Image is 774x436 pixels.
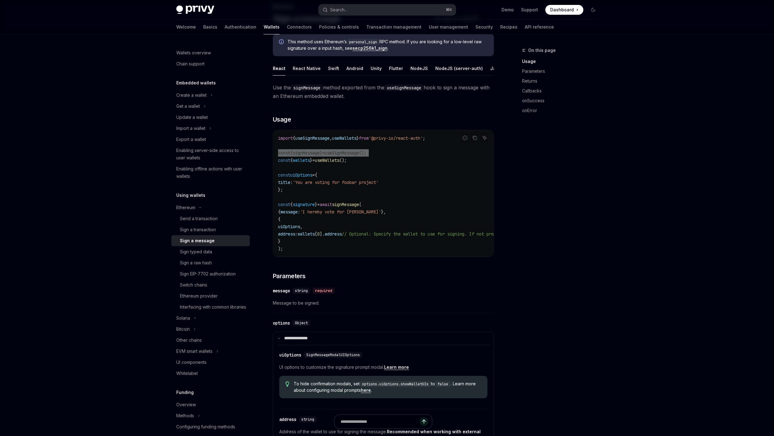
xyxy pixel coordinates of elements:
[342,231,585,237] span: // Optional: Specify the wallet to use for signing. If not provided, the first wallet will be used.
[273,115,291,124] span: Usage
[279,39,285,45] svg: Info
[171,90,250,101] button: Toggle Create a wallet section
[176,165,246,180] div: Enabling offline actions with user wallets
[203,20,217,34] a: Basics
[176,359,207,366] div: UI components
[435,61,483,76] div: NodeJS (server-auth)
[550,7,574,13] span: Dashboard
[278,224,300,229] span: uiOptions
[294,381,481,393] span: To hide confirmation modals, set to . Learn more about configuring modal prompts .
[176,370,198,377] div: Whitelabel
[171,279,250,290] a: Switch chains
[278,150,290,156] span: const
[180,259,212,267] div: Sign a raw hash
[176,204,195,211] div: Ethereum
[180,248,212,255] div: Sign typed data
[446,7,452,12] span: ⌘ K
[176,412,194,419] div: Methods
[300,209,381,215] span: 'I hereby vote for [PERSON_NAME]'
[384,84,424,91] code: useSignMessage
[171,335,250,346] a: Other chains
[290,172,312,178] span: uiOptions
[176,348,212,355] div: EVM smart wallets
[320,150,322,156] span: }
[291,84,323,91] code: signMessage
[171,268,250,279] a: Sign EIP-7702 authorization
[522,56,603,66] a: Usage
[176,6,214,14] img: dark logo
[278,202,290,207] span: const
[273,61,285,76] div: React
[330,135,332,141] span: ,
[278,135,293,141] span: import
[278,172,290,178] span: const
[171,134,250,145] a: Export a wallet
[176,325,190,333] div: Bitcoin
[315,158,339,163] span: useWallets
[180,281,207,289] div: Switch chains
[359,150,366,156] span: ();
[381,209,386,215] span: },
[545,5,583,15] a: Dashboard
[171,58,250,69] a: Chain support
[522,106,603,115] a: onError
[293,158,310,163] span: wallets
[293,202,315,207] span: signature
[273,272,306,280] span: Parameters
[171,47,250,58] a: Wallets overview
[315,202,317,207] span: }
[429,20,468,34] a: User management
[528,47,556,54] span: On this page
[325,150,359,156] span: useSignMessage
[176,125,205,132] div: Import a wallet
[306,352,360,357] span: SignMessageModalUIOptions
[293,150,320,156] span: signMessage
[330,6,347,14] div: Search...
[366,20,421,34] a: Transaction management
[328,61,339,76] div: Swift
[481,134,489,142] button: Ask AI
[522,86,603,96] a: Callbacks
[369,135,423,141] span: '@privy-io/react-auth'
[359,135,369,141] span: from
[384,364,409,370] a: Learn more
[171,213,250,224] a: Send a transaction
[171,246,250,257] a: Sign typed data
[332,202,359,207] span: signMessage
[371,61,382,76] div: Unity
[171,123,250,134] button: Toggle Import a wallet section
[278,158,290,163] span: const
[278,246,283,251] span: );
[273,320,290,326] div: options
[264,20,280,34] a: Wallets
[293,135,295,141] span: {
[176,314,190,322] div: Solana
[171,112,250,123] a: Update a wallet
[176,136,206,143] div: Export a wallet
[176,114,208,121] div: Update a wallet
[171,163,250,182] a: Enabling offline actions with user wallets
[171,357,250,368] a: UI components
[315,231,317,237] span: [
[293,61,321,76] div: React Native
[180,237,215,244] div: Sign a message
[273,299,494,307] span: Message to be signed.
[312,172,315,178] span: =
[525,20,554,34] a: API reference
[312,158,315,163] span: =
[522,96,603,106] a: onSuccess
[171,235,250,246] a: Sign a message
[278,187,283,193] span: };
[280,209,300,215] span: message:
[171,302,250,313] a: Interfacing with common libraries
[278,180,293,185] span: title:
[522,66,603,76] a: Parameters
[317,202,320,207] span: =
[389,61,403,76] div: Flutter
[171,324,250,335] button: Toggle Bitcoin section
[522,76,603,86] a: Returns
[500,20,517,34] a: Recipes
[176,91,207,99] div: Create a wallet
[359,202,361,207] span: (
[332,135,356,141] span: useWallets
